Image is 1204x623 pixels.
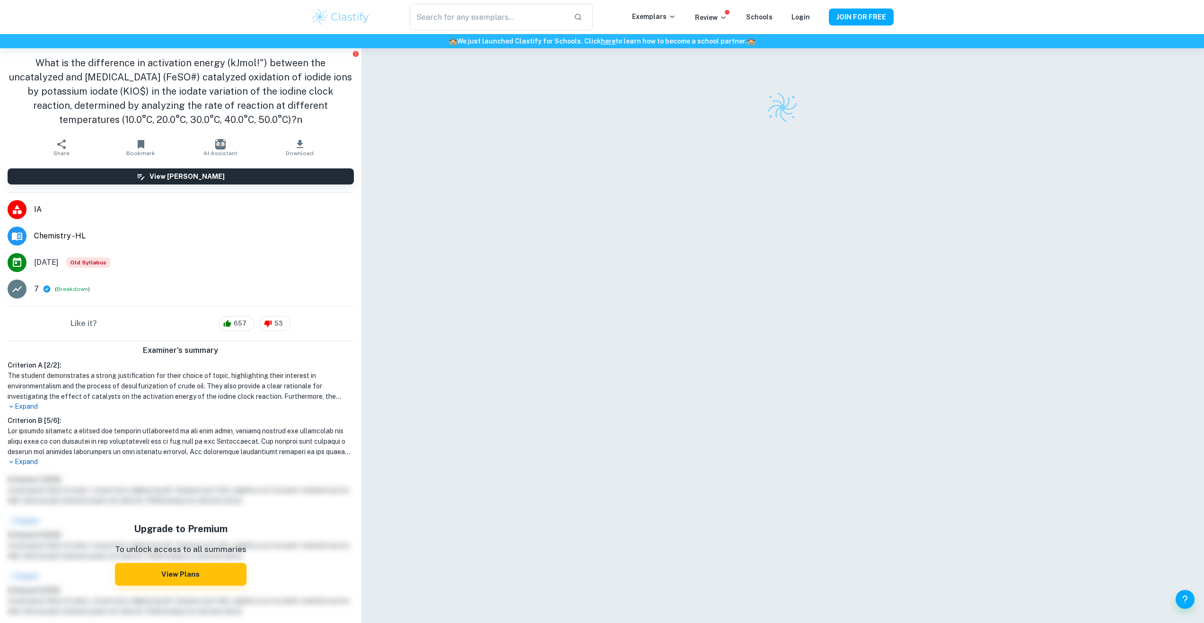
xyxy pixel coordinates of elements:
button: Report issue [352,50,360,57]
p: Expand [8,402,354,412]
p: 7 [34,283,39,295]
a: Schools [746,13,773,21]
a: Login [791,13,810,21]
span: Bookmark [126,150,155,157]
span: IA [34,204,354,215]
h6: View [PERSON_NAME] [149,171,225,182]
button: Bookmark [101,134,181,161]
span: 🏫 [747,37,755,45]
p: Expand [8,457,354,467]
span: [DATE] [34,257,59,268]
button: Help and Feedback [1176,590,1195,609]
span: Old Syllabus [66,257,110,268]
p: Exemplars [632,11,676,22]
button: AI Assistant [181,134,260,161]
h6: Criterion A [ 2 / 2 ]: [8,360,354,370]
img: Clastify logo [311,8,371,26]
span: 53 [269,319,288,328]
div: 657 [219,316,255,331]
button: View [PERSON_NAME] [8,168,354,184]
span: Chemistry - HL [34,230,354,242]
button: View Plans [115,563,246,586]
button: Breakdown [57,285,88,293]
h1: Lor ipsumdo sitametc a elitsed doe temporin utlaboreetd ma ali enim admin, veniamq nostrud exe ul... [8,426,354,457]
button: JOIN FOR FREE [829,9,894,26]
h6: Like it? [70,318,97,329]
h6: Examiner's summary [4,345,358,356]
span: ( ) [55,285,90,294]
button: Download [260,134,340,161]
div: 53 [259,316,291,331]
div: Starting from the May 2025 session, the Chemistry IA requirements have changed. It's OK to refer ... [66,257,110,268]
input: Search for any exemplars... [410,4,566,30]
span: 🏫 [449,37,457,45]
span: AI Assistant [203,150,237,157]
h1: What is the difference in activation energy (kJmol!") between the uncatalyzed and [MEDICAL_DATA] ... [8,56,354,127]
p: To unlock access to all summaries [115,544,246,556]
span: Share [53,150,70,157]
h5: Upgrade to Premium [115,522,246,536]
img: AI Assistant [215,139,226,149]
span: 657 [228,319,252,328]
button: Share [22,134,101,161]
h6: We just launched Clastify for Schools. Click to learn how to become a school partner. [2,36,1202,46]
p: Review [695,12,727,23]
a: here [601,37,615,45]
h6: Criterion B [ 5 / 6 ]: [8,415,354,426]
h1: The student demonstrates a strong justification for their choice of topic, highlighting their int... [8,370,354,402]
img: Clastify logo [766,91,799,124]
span: Download [286,150,314,157]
